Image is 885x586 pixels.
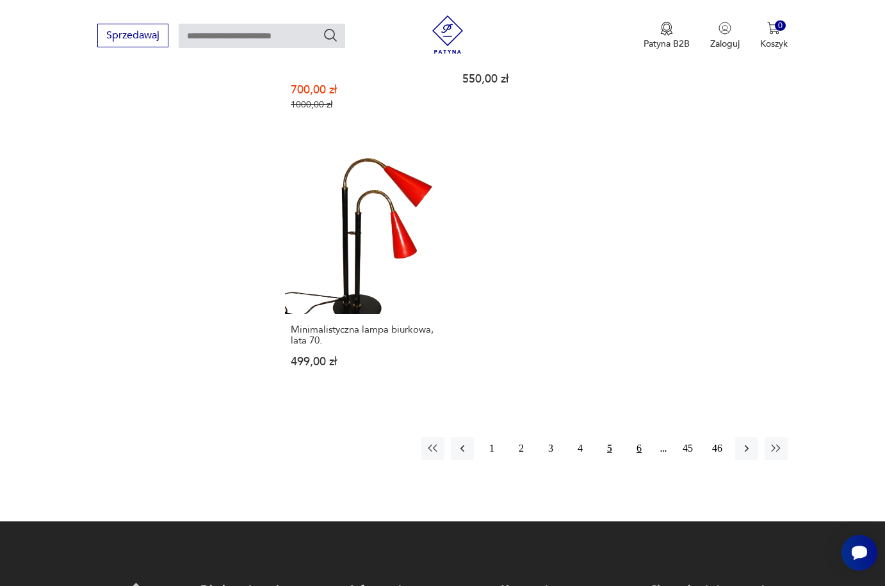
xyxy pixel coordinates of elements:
div: 0 [775,20,786,31]
p: 700,00 zł [291,84,438,95]
h3: Artemide Tolomeo Micro lampa biurkowa, Projekt: [PERSON_NAME], [PERSON_NAME]. [291,31,438,74]
p: Zaloguj [710,38,740,50]
p: 499,00 zł [291,356,438,367]
p: 550,00 zł [462,74,610,84]
img: Ikonka użytkownika [719,22,731,35]
button: 45 [676,437,699,460]
p: 1000,00 zł [291,99,438,110]
button: 5 [598,437,621,460]
button: Zaloguj [710,22,740,50]
button: Szukaj [323,28,338,43]
button: 46 [706,437,729,460]
p: Patyna B2B [644,38,690,50]
a: Minimalistyczna lampa biurkowa, lata 70.Minimalistyczna lampa biurkowa, lata 70.499,00 zł [285,155,444,392]
button: Patyna B2B [644,22,690,50]
button: Sprzedawaj [97,24,168,47]
button: 6 [628,437,651,460]
img: Ikona koszyka [767,22,780,35]
button: 1 [480,437,503,460]
p: Koszyk [760,38,788,50]
button: 0Koszyk [760,22,788,50]
button: 4 [569,437,592,460]
button: 3 [539,437,562,460]
h3: Minimalistyczna lampa biurkowa, lata 70. [291,324,438,346]
img: Ikona medalu [660,22,673,36]
button: 2 [510,437,533,460]
a: Sprzedawaj [97,32,168,41]
iframe: Smartsupp widget button [841,535,877,571]
a: Ikona medaluPatyna B2B [644,22,690,50]
img: Patyna - sklep z meblami i dekoracjami vintage [428,15,467,54]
